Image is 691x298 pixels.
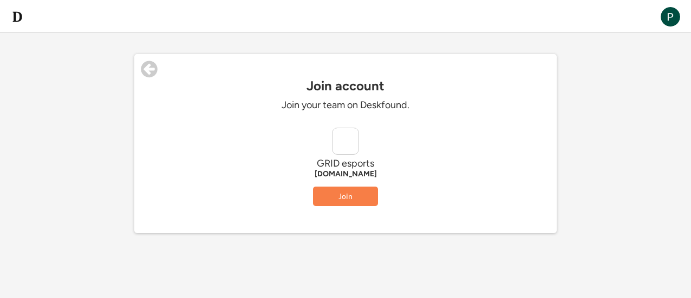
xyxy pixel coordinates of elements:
div: Join your team on Deskfound. [183,99,508,111]
img: d-whitebg.png [11,10,24,23]
button: Join [313,187,378,206]
div: Join account [134,78,557,94]
img: yH5BAEAAAAALAAAAAABAAEAAAIBRAA7 [333,128,358,154]
div: [DOMAIN_NAME] [183,170,508,178]
div: GRID esports [183,157,508,170]
img: ACg8ocJEQIPku6GKQ74MdHZIZGGCYTwc5FdZ33ypJUQDfaNytBk5kw=s96-c [661,7,680,27]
